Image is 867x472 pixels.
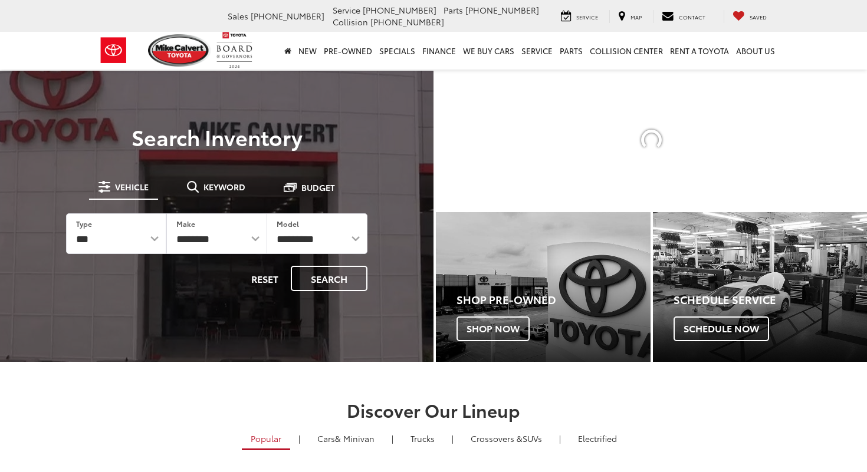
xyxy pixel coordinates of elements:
[666,32,733,70] a: Rent a Toyota
[609,10,651,23] a: Map
[241,266,288,291] button: Reset
[436,212,651,362] div: Toyota
[569,428,626,448] a: Electrified
[176,219,195,229] label: Make
[308,428,383,448] a: Cars
[389,433,396,444] li: |
[333,16,368,28] span: Collision
[18,400,849,420] h2: Discover Our Lineup
[115,183,149,191] span: Vehicle
[242,428,290,450] a: Popular
[462,428,551,448] a: SUVs
[76,219,92,229] label: Type
[203,183,245,191] span: Keyword
[465,4,539,16] span: [PHONE_NUMBER]
[370,16,444,28] span: [PHONE_NUMBER]
[436,212,651,362] a: Shop Pre-Owned Shop Now
[679,13,705,21] span: Contact
[444,4,463,16] span: Parts
[674,316,769,341] span: Schedule Now
[449,433,457,444] li: |
[419,32,459,70] a: Finance
[148,34,211,67] img: Mike Calvert Toyota
[91,31,136,70] img: Toyota
[653,10,714,23] a: Contact
[295,32,320,70] a: New
[556,433,564,444] li: |
[402,428,444,448] a: Trucks
[363,4,436,16] span: [PHONE_NUMBER]
[733,32,779,70] a: About Us
[50,125,384,148] h3: Search Inventory
[291,266,367,291] button: Search
[320,32,376,70] a: Pre-Owned
[586,32,666,70] a: Collision Center
[228,10,248,22] span: Sales
[301,183,335,192] span: Budget
[576,13,598,21] span: Service
[251,10,324,22] span: [PHONE_NUMBER]
[556,32,586,70] a: Parts
[277,219,299,229] label: Model
[518,32,556,70] a: Service
[335,433,375,444] span: & Minivan
[333,4,360,16] span: Service
[471,433,523,444] span: Crossovers &
[281,32,295,70] a: Home
[436,71,867,210] section: Carousel section with vehicle pictures - may contain disclaimers.
[459,32,518,70] a: WE BUY CARS
[295,433,303,444] li: |
[630,13,642,21] span: Map
[457,294,651,306] h4: Shop Pre-Owned
[376,32,419,70] a: Specials
[724,10,776,23] a: My Saved Vehicles
[552,10,607,23] a: Service
[750,13,767,21] span: Saved
[457,316,530,341] span: Shop Now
